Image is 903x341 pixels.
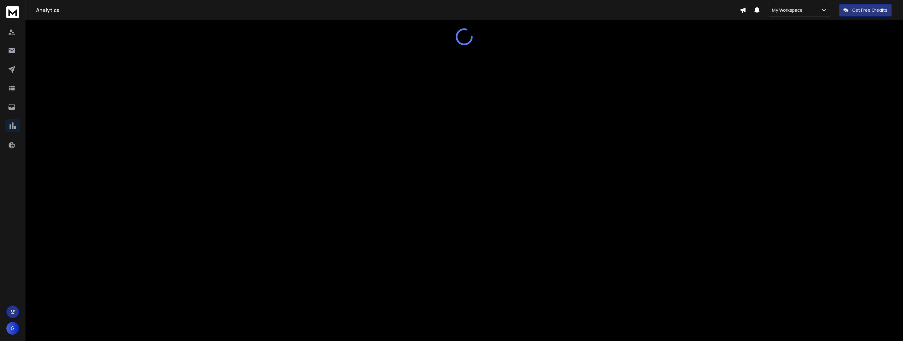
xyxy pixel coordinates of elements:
button: Get Free Credits [839,4,892,16]
p: Get Free Credits [852,7,887,13]
h1: Analytics [36,6,740,14]
button: G [6,322,19,335]
p: My Workspace [772,7,805,13]
img: logo [6,6,19,18]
